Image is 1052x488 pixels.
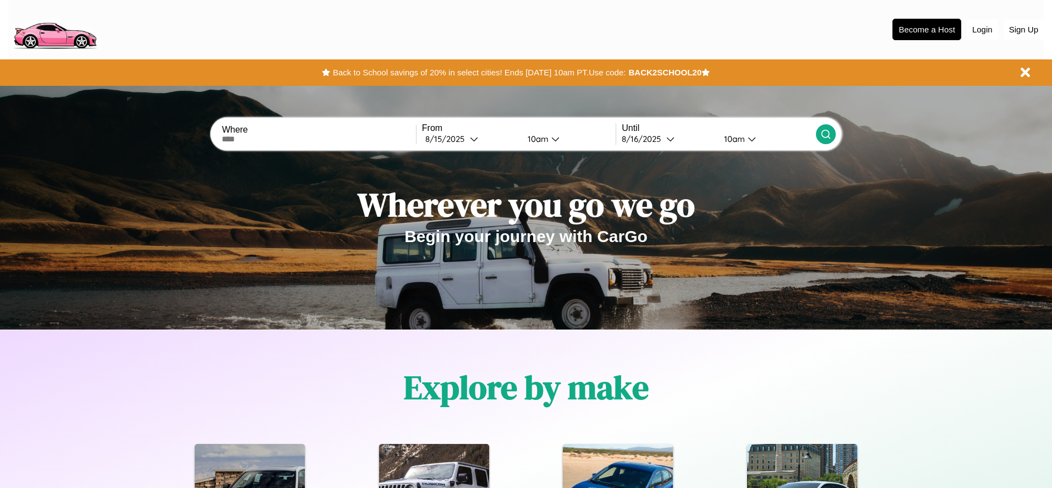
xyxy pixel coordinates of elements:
div: 10am [719,134,748,144]
h1: Explore by make [404,365,649,410]
b: BACK2SCHOOL20 [628,68,702,77]
div: 10am [522,134,551,144]
button: 10am [519,133,616,145]
div: 8 / 15 / 2025 [425,134,470,144]
img: logo [8,6,101,52]
button: Back to School savings of 20% in select cities! Ends [DATE] 10am PT.Use code: [330,65,628,80]
label: Where [222,125,415,135]
div: 8 / 16 / 2025 [622,134,666,144]
label: Until [622,123,815,133]
label: From [422,123,616,133]
button: Login [967,19,998,40]
button: 10am [715,133,815,145]
button: 8/15/2025 [422,133,519,145]
button: Become a Host [892,19,961,40]
button: Sign Up [1004,19,1044,40]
